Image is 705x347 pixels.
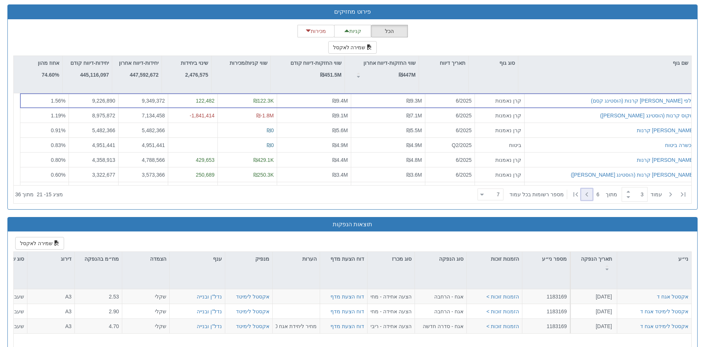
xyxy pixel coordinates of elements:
div: 429,653 [171,156,215,163]
div: 4,951,441 [72,141,115,149]
span: ₪7.1M [406,112,422,118]
button: [PERSON_NAME] קרנות [637,156,695,163]
button: אקסטל לימידט אגח ד [640,323,688,330]
div: ני״ע [617,252,691,266]
div: שם גוף [518,56,691,70]
button: הכל [371,25,408,37]
div: 4,951,441 [122,141,165,149]
div: [DATE] [573,323,612,330]
div: 0.83 % [23,141,66,149]
span: ₪-1.8M [256,112,274,118]
div: 122,482 [171,97,215,104]
div: A3 [30,293,72,300]
div: שקלי [125,323,166,330]
div: [DATE] [573,308,612,315]
p: שינוי ביחידות [181,59,208,67]
span: ₪3.4M [332,171,348,177]
p: אחוז מהון [38,59,59,67]
p: שווי החזקות-דיווח אחרון [363,59,416,67]
button: אלפי [PERSON_NAME] קרנות (הוסטינג קסם) [591,97,695,104]
strong: 447,592,672 [130,72,159,78]
div: 4,788,566 [122,156,165,163]
div: 0.91 % [23,126,66,134]
div: 0.80 % [23,156,66,163]
div: 8,975,872 [72,111,115,119]
span: ₪4.9M [332,142,348,148]
span: ₪9.3M [406,98,422,104]
div: אגח - סדרה חדשה [418,323,463,330]
div: 1.19 % [23,111,66,119]
strong: 445,116,097 [80,72,109,78]
button: קניות [334,25,371,37]
button: שמירה לאקסל [328,41,377,54]
div: 6/2025 [428,156,472,163]
span: ₪3.6M [406,171,422,177]
p: יחידות-דיווח קודם [70,59,109,67]
p: שווי החזקות-דיווח קודם [290,59,342,67]
div: קרן נאמנות [478,156,521,163]
div: קרן נאמנות [478,111,521,119]
span: ₪4.9M [406,142,422,148]
div: [DATE] [573,293,612,300]
div: 5,482,366 [72,126,115,134]
div: 9,349,372 [122,97,165,104]
div: 7,134,458 [122,111,165,119]
button: מכירות [297,25,335,37]
div: 250,689 [171,171,215,178]
div: תאריך הנפקה [571,252,617,274]
button: הכשרה ביטוח [665,141,695,149]
button: הזמנות זוכות > [486,293,519,300]
div: ביטוח [478,141,521,149]
div: ענף [170,252,225,266]
div: שווי קניות/מכירות [212,56,270,70]
span: ₪4.4M [332,157,348,163]
button: [PERSON_NAME] קרנות [637,126,695,134]
div: מחיר ליחידת אגח 970 ש"ח [276,323,317,330]
div: 9,226,890 [72,97,115,104]
div: [PERSON_NAME] קרנות (הוסטינג [PERSON_NAME]) [571,171,695,178]
span: ₪9.4M [332,98,348,104]
button: אקסטל אגח ד [657,293,688,300]
strong: 2,476,575 [185,72,208,78]
div: -1,841,414 [171,111,215,119]
div: ‏ מתוך [475,186,690,203]
a: דוח הצעת מדף [330,308,364,314]
a: דוח הצעת מדף [330,323,364,329]
div: שקלי [125,308,166,315]
div: 4.70 [78,323,119,330]
button: אקסטל לימיטד [236,308,269,315]
button: אקסטל לימיטד [236,293,269,300]
span: ‏עמוד [651,191,662,198]
button: אקסטל לימיטד אגח ד [640,308,688,315]
div: מח״מ בהנפקה [75,252,122,274]
div: Q2/2025 [428,141,472,149]
div: A3 [30,323,72,330]
div: קרן נאמנות [478,126,521,134]
a: דוח הצעת מדף [330,294,364,300]
div: 1183169 [525,308,567,315]
div: 6/2025 [428,126,472,134]
div: קרן נאמנות [478,171,521,178]
div: 3,573,366 [122,171,165,178]
div: אגח - הרחבה [418,308,463,315]
strong: ₪447M [399,72,416,78]
span: ₪0 [267,127,274,133]
h3: תוצאות הנפקות [13,221,692,228]
div: 6/2025 [428,171,472,178]
span: ₪5.5M [406,127,422,133]
div: סוג הנפקה [415,252,466,266]
div: קרן נאמנות [478,97,521,104]
h3: פירוט מחזיקים [13,9,692,15]
button: הזמנות זוכות > [486,308,519,315]
div: 0.60 % [23,171,66,178]
div: פוקוס קרנות (הוסטינג [PERSON_NAME]) [600,111,695,119]
span: ‏מספר רשומות בכל עמוד [509,191,564,198]
div: הצעה אחידה - מחיר [370,293,412,300]
span: ₪9.1M [332,112,348,118]
span: ₪5.6M [332,127,348,133]
div: הערות [273,252,320,266]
